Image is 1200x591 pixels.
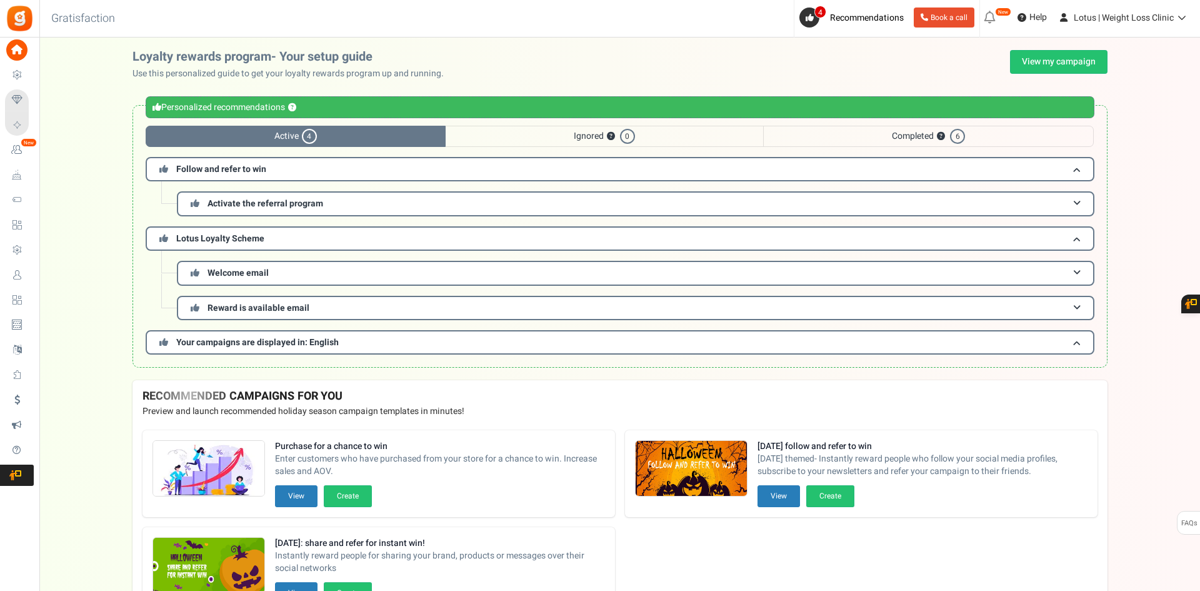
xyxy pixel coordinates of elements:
[146,96,1094,118] div: Personalized recommendations
[275,453,605,478] span: Enter customers who have purchased from your store for a chance to win. Increase sales and AOV.
[275,485,317,507] button: View
[830,11,904,24] span: Recommendations
[995,8,1011,16] em: New
[799,8,909,28] a: 4 Recommendations
[620,129,635,144] span: 0
[288,104,296,112] button: ?
[1026,11,1047,24] span: Help
[176,336,339,349] span: Your campaigns are displayed in: English
[275,537,605,550] strong: [DATE]: share and refer for instant win!
[1012,8,1052,28] a: Help
[146,126,446,147] span: Active
[275,440,605,453] strong: Purchase for a chance to win
[37,6,129,31] h3: Gratisfaction
[142,390,1097,403] h4: RECOMMENDED CAMPAIGNS FOR YOU
[1181,512,1197,535] span: FAQs
[275,550,605,575] span: Instantly reward people for sharing your brand, products or messages over their social networks
[5,139,34,161] a: New
[1074,11,1174,24] span: Lotus | Weight Loss Clinic
[636,441,747,497] img: Recommended Campaigns
[1010,50,1107,74] a: View my campaign
[937,133,945,141] button: ?
[142,405,1097,418] p: Preview and launch recommended holiday season campaign templates in minutes!
[814,6,826,18] span: 4
[806,485,854,507] button: Create
[757,485,800,507] button: View
[757,453,1087,478] span: [DATE] themed- Instantly reward people who follow your social media profiles, subscribe to your n...
[763,126,1094,147] span: Completed
[153,441,264,497] img: Recommended Campaigns
[132,50,454,64] h2: Loyalty rewards program- Your setup guide
[176,232,264,245] span: Lotus Loyalty Scheme
[914,8,974,28] a: Book a call
[6,4,34,33] img: Gratisfaction
[950,129,965,144] span: 6
[207,197,323,210] span: Activate the referral program
[176,163,266,176] span: Follow and refer to win
[207,301,309,315] span: Reward is available email
[607,133,615,141] button: ?
[21,138,37,147] em: New
[324,485,372,507] button: Create
[302,129,317,144] span: 4
[207,266,269,280] span: Welcome email
[757,440,1087,453] strong: [DATE] follow and refer to win
[446,126,763,147] span: Ignored
[132,68,454,80] p: Use this personalized guide to get your loyalty rewards program up and running.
